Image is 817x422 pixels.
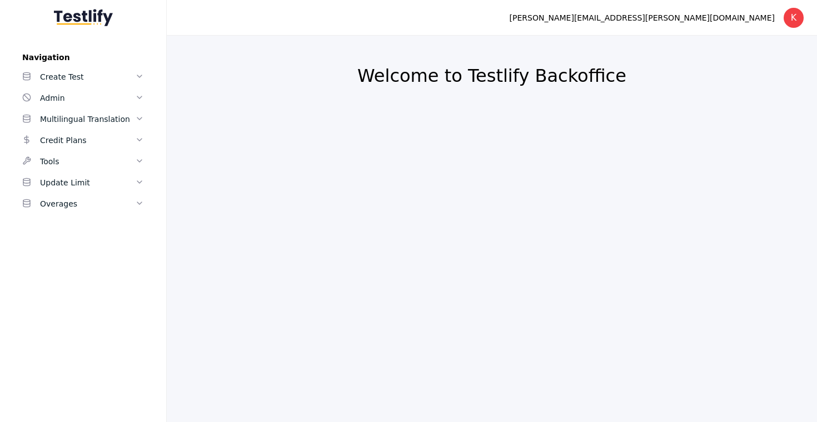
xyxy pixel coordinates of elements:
div: K [784,8,804,28]
div: Create Test [40,70,135,84]
div: [PERSON_NAME][EMAIL_ADDRESS][PERSON_NAME][DOMAIN_NAME] [510,11,775,24]
div: Tools [40,155,135,168]
h2: Welcome to Testlify Backoffice [193,65,790,87]
div: Overages [40,197,135,210]
img: Testlify - Backoffice [54,9,113,26]
div: Update Limit [40,176,135,189]
label: Navigation [13,53,153,62]
div: Admin [40,91,135,105]
div: Credit Plans [40,134,135,147]
div: Multilingual Translation [40,112,135,126]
